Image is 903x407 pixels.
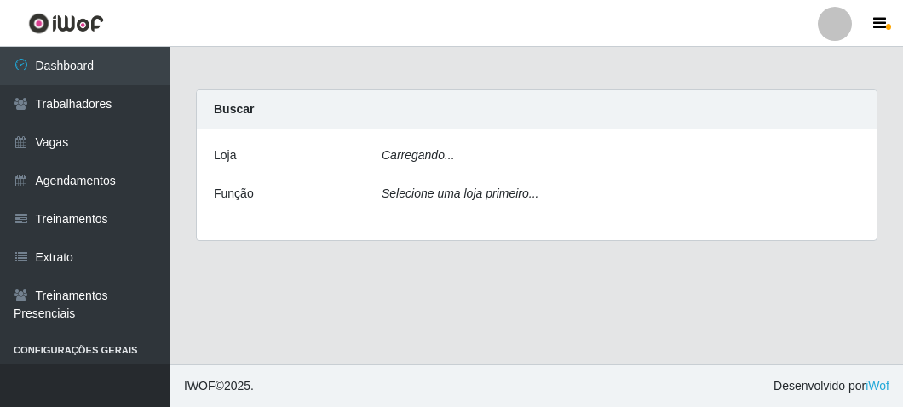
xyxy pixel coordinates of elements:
i: Selecione uma loja primeiro... [382,186,538,200]
a: iWof [866,379,889,393]
label: Loja [214,146,236,164]
span: IWOF [184,379,216,393]
i: Carregando... [382,148,455,162]
label: Função [214,185,254,203]
span: © 2025 . [184,377,254,395]
strong: Buscar [214,102,254,116]
span: Desenvolvido por [774,377,889,395]
img: CoreUI Logo [28,13,104,34]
